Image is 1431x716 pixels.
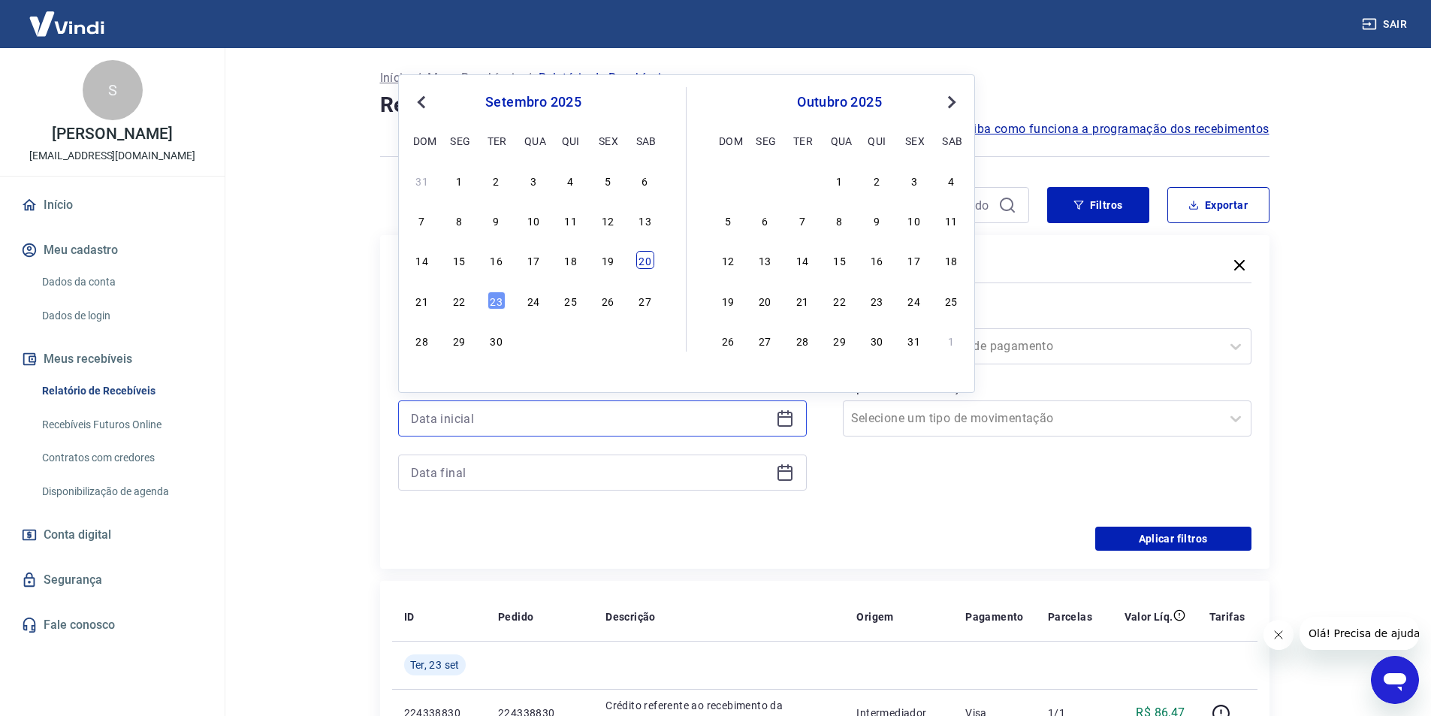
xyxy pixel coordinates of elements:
p: Parcelas [1048,609,1092,624]
div: Choose terça-feira, 23 de setembro de 2025 [488,292,506,310]
div: Choose sexta-feira, 3 de outubro de 2025 [905,171,923,189]
input: Data inicial [411,407,770,430]
p: Pagamento [965,609,1024,624]
div: Choose domingo, 26 de outubro de 2025 [719,331,737,349]
span: Olá! Precisa de ajuda? [9,11,126,23]
button: Exportar [1167,187,1269,223]
div: Choose sábado, 1 de novembro de 2025 [942,331,960,349]
div: Choose segunda-feira, 15 de setembro de 2025 [450,251,468,269]
a: Conta digital [18,518,207,551]
div: Choose sábado, 27 de setembro de 2025 [636,292,654,310]
div: Choose quarta-feira, 1 de outubro de 2025 [524,331,542,349]
div: Choose quinta-feira, 18 de setembro de 2025 [562,251,580,269]
div: Choose sábado, 13 de setembro de 2025 [636,211,654,229]
p: Descrição [605,609,656,624]
div: Choose segunda-feira, 29 de setembro de 2025 [756,171,774,189]
label: Tipo de Movimentação [846,379,1248,397]
div: Choose quarta-feira, 15 de outubro de 2025 [831,251,849,269]
div: Choose quarta-feira, 8 de outubro de 2025 [831,211,849,229]
div: Choose terça-feira, 2 de setembro de 2025 [488,171,506,189]
div: Choose sábado, 25 de outubro de 2025 [942,292,960,310]
div: seg [756,131,774,150]
div: Choose terça-feira, 30 de setembro de 2025 [488,331,506,349]
button: Next Month [943,93,961,111]
div: ter [488,131,506,150]
img: Vindi [18,1,116,47]
button: Aplicar filtros [1095,527,1251,551]
div: Choose quinta-feira, 16 de outubro de 2025 [868,251,886,269]
div: Choose sexta-feira, 24 de outubro de 2025 [905,292,923,310]
div: Choose domingo, 28 de setembro de 2025 [719,171,737,189]
div: month 2025-10 [717,169,962,351]
div: Choose quinta-feira, 4 de setembro de 2025 [562,171,580,189]
p: Valor Líq. [1125,609,1173,624]
div: Choose quarta-feira, 1 de outubro de 2025 [831,171,849,189]
div: outubro 2025 [717,93,962,111]
button: Previous Month [412,93,430,111]
div: Choose domingo, 12 de outubro de 2025 [719,251,737,269]
div: Choose sábado, 4 de outubro de 2025 [636,331,654,349]
iframe: Botão para abrir a janela de mensagens [1371,656,1419,704]
div: Choose quarta-feira, 29 de outubro de 2025 [831,331,849,349]
div: Choose segunda-feira, 22 de setembro de 2025 [450,292,468,310]
div: qua [831,131,849,150]
div: Choose quarta-feira, 22 de outubro de 2025 [831,292,849,310]
button: Meus recebíveis [18,343,207,376]
a: Disponibilização de agenda [36,476,207,507]
p: [PERSON_NAME] [52,126,172,142]
div: qui [868,131,886,150]
iframe: Fechar mensagem [1263,620,1294,650]
div: Choose domingo, 5 de outubro de 2025 [719,211,737,229]
div: Choose domingo, 14 de setembro de 2025 [413,251,431,269]
div: Choose terça-feira, 16 de setembro de 2025 [488,251,506,269]
p: Relatório de Recebíveis [539,69,668,87]
a: Relatório de Recebíveis [36,376,207,406]
div: Choose quinta-feira, 25 de setembro de 2025 [562,292,580,310]
div: sab [636,131,654,150]
p: Meus Recebíveis [427,69,521,87]
a: Recebíveis Futuros Online [36,409,207,440]
div: Choose terça-feira, 21 de outubro de 2025 [793,292,811,310]
span: Conta digital [44,524,111,545]
div: ter [793,131,811,150]
div: Choose sexta-feira, 31 de outubro de 2025 [905,331,923,349]
button: Sair [1359,11,1413,38]
div: Choose quarta-feira, 10 de setembro de 2025 [524,211,542,229]
div: sab [942,131,960,150]
a: Dados de login [36,301,207,331]
p: Pedido [498,609,533,624]
div: sex [905,131,923,150]
div: Choose segunda-feira, 1 de setembro de 2025 [450,171,468,189]
p: Origem [856,609,893,624]
div: sex [599,131,617,150]
div: Choose segunda-feira, 13 de outubro de 2025 [756,251,774,269]
button: Filtros [1047,187,1149,223]
div: Choose domingo, 7 de setembro de 2025 [413,211,431,229]
div: Choose quarta-feira, 24 de setembro de 2025 [524,292,542,310]
div: Choose quinta-feira, 11 de setembro de 2025 [562,211,580,229]
div: Choose segunda-feira, 27 de outubro de 2025 [756,331,774,349]
div: Choose domingo, 28 de setembro de 2025 [413,331,431,349]
p: ID [404,609,415,624]
iframe: Mensagem da empresa [1300,617,1419,650]
a: Saiba como funciona a programação dos recebimentos [959,120,1269,138]
div: Choose sábado, 6 de setembro de 2025 [636,171,654,189]
div: Choose quinta-feira, 23 de outubro de 2025 [868,292,886,310]
div: Choose terça-feira, 30 de setembro de 2025 [793,171,811,189]
div: qua [524,131,542,150]
div: Choose sexta-feira, 10 de outubro de 2025 [905,211,923,229]
a: Dados da conta [36,267,207,298]
div: Choose quinta-feira, 30 de outubro de 2025 [868,331,886,349]
div: Choose sexta-feira, 3 de outubro de 2025 [599,331,617,349]
div: qui [562,131,580,150]
div: Choose quarta-feira, 17 de setembro de 2025 [524,251,542,269]
p: / [527,69,532,87]
div: Choose sábado, 4 de outubro de 2025 [942,171,960,189]
a: Fale conosco [18,609,207,642]
label: Forma de Pagamento [846,307,1248,325]
div: Choose terça-feira, 9 de setembro de 2025 [488,211,506,229]
div: Choose sábado, 20 de setembro de 2025 [636,251,654,269]
a: Início [380,69,410,87]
